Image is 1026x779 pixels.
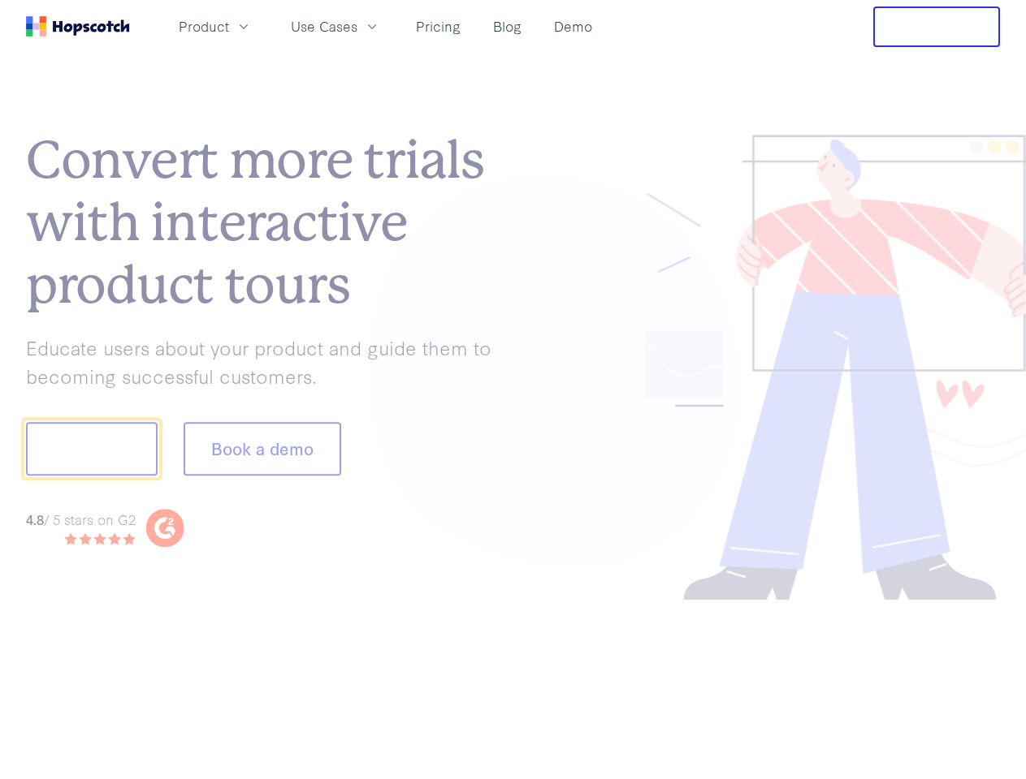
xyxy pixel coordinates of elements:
span: Product [179,16,229,37]
h1: Convert more trials with interactive product tours [26,130,513,316]
a: Home [26,16,130,37]
strong: 4.8 [26,510,44,528]
a: Blog [487,13,528,40]
p: Educate users about your product and guide them to becoming successful customers. [26,334,513,389]
button: Free Trial [873,6,1000,47]
span: Use Cases [291,16,357,37]
a: Pricing [409,13,467,40]
button: Book a demo [184,423,341,476]
a: Demo [548,13,599,40]
button: Show me! [26,423,158,476]
button: Use Cases [281,13,390,40]
div: / 5 stars on G2 [26,510,136,530]
button: Product [169,13,262,40]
